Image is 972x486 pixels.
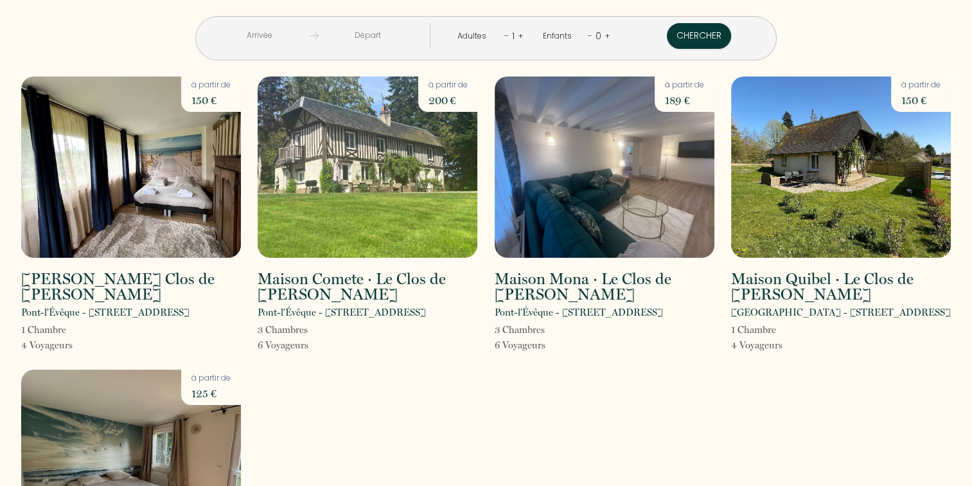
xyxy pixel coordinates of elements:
p: 1 Chambre [731,322,782,337]
p: Pont-l'Évêque - [STREET_ADDRESS] [258,305,426,320]
h2: Maison Comete · Le Clos de [PERSON_NAME] [258,271,477,302]
span: s [541,324,545,336]
h2: Maison Mona · Le Clos de [PERSON_NAME] [495,271,714,302]
div: Enfants [542,30,576,42]
p: 125 € [191,384,231,402]
input: Départ [319,23,417,48]
a: - [504,30,509,42]
p: Pont-l'Évêque - [STREET_ADDRESS] [495,305,663,320]
span: s [779,339,782,351]
div: Adultes [457,30,491,42]
p: à partir de [191,372,231,384]
p: à partir de [901,79,941,91]
p: 1 Chambre [21,322,73,337]
span: s [542,339,545,351]
a: + [605,30,610,42]
p: à partir de [429,79,468,91]
p: 6 Voyageur [258,337,308,353]
span: s [69,339,73,351]
p: Pont-l'Évêque - [STREET_ADDRESS] [21,305,190,320]
img: guests [309,31,319,40]
p: à partir de [191,79,231,91]
p: à partir de [665,79,704,91]
div: 1 [509,26,518,46]
p: 6 Voyageur [495,337,545,353]
button: Chercher [667,23,731,49]
div: 0 [592,26,605,46]
span: s [304,324,308,336]
p: 150 € [191,91,231,109]
img: rental-image [258,76,477,258]
p: 3 Chambre [258,322,308,337]
p: 189 € [665,91,704,109]
img: rental-image [731,76,951,258]
h2: Maison Quibel · Le Clos de [PERSON_NAME] [731,271,951,302]
img: rental-image [21,76,241,258]
h2: [PERSON_NAME] Clos de [PERSON_NAME] [21,271,241,302]
p: 3 Chambre [495,322,545,337]
input: Arrivée [211,23,309,48]
a: + [518,30,524,42]
p: 200 € [429,91,468,109]
span: s [305,339,308,351]
a: - [588,30,592,42]
img: rental-image [495,76,714,258]
p: 150 € [901,91,941,109]
p: 4 Voyageur [731,337,782,353]
p: [GEOGRAPHIC_DATA] - [STREET_ADDRESS] [731,305,951,320]
p: 4 Voyageur [21,337,73,353]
